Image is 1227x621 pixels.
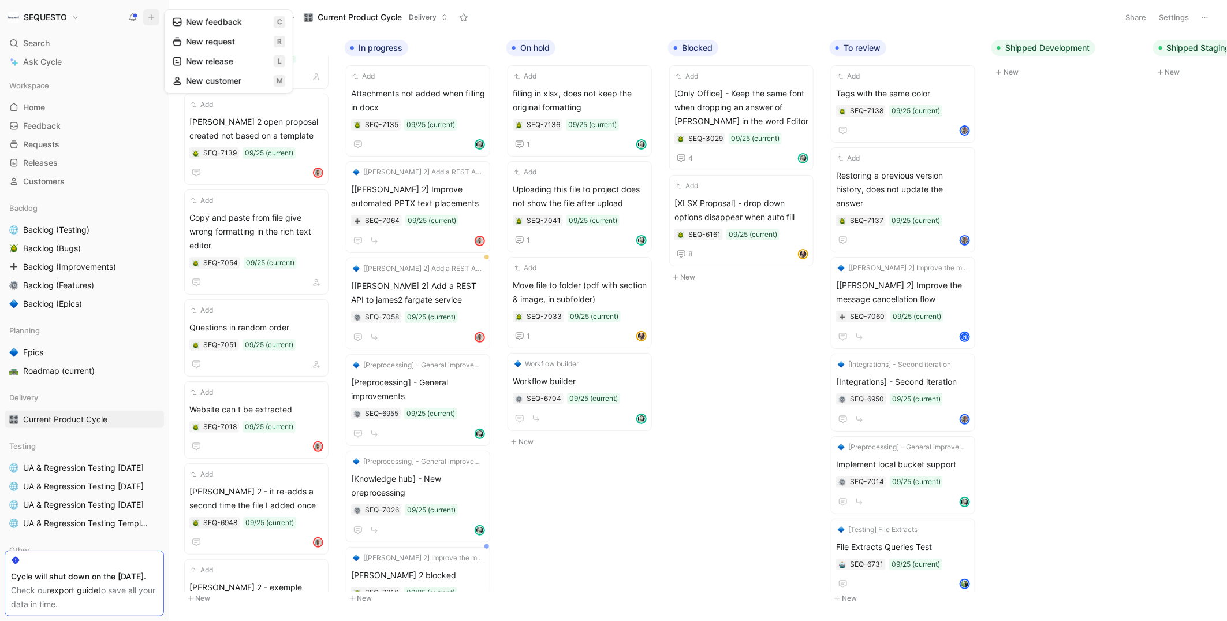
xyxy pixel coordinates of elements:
[5,240,164,257] a: 🪲Backlog (Bugs)
[514,360,521,367] img: 🔷
[353,217,361,225] button: ➕
[23,280,94,291] span: Backlog (Features)
[688,155,693,162] span: 4
[850,393,884,405] div: SEQ-6950
[192,342,199,349] img: 🪲
[838,395,846,403] button: ⚙️
[7,461,21,475] button: 🌐
[9,202,38,214] span: Backlog
[677,136,684,143] img: 🪲
[515,217,523,225] div: 🪲
[183,9,241,26] button: Requests
[351,183,485,210] span: [[PERSON_NAME] 2] Improve automated PPTX text placements
[527,215,561,226] div: SEQ-7041
[508,65,652,157] a: Addfilling in xlsx, does not keep the original formatting09/25 (current)1avatar
[354,411,361,418] img: ⚙️
[5,478,164,495] a: 🌐UA & Regression Testing [DATE]
[23,36,50,50] span: Search
[839,479,846,486] img: ⚙️
[351,166,485,178] button: 🔷[[PERSON_NAME] 2] Add a REST API to james2 fargate service
[506,40,555,56] button: On hold
[365,119,398,131] div: SEQ-7135
[7,278,21,292] button: ⚙️
[838,107,846,115] button: 🪲
[1005,42,1090,54] span: Shipped Development
[351,359,485,371] button: 🔷[Preprocessing] - General improvements
[189,304,215,316] button: Add
[351,375,485,403] span: [Preprocessing] - General improvements
[274,75,285,87] span: m
[836,262,970,274] button: 🔷[[PERSON_NAME] 2] Improve the message cancellation flow
[192,259,200,267] div: 🪲
[9,392,38,403] span: Delivery
[838,478,846,486] div: ⚙️
[353,169,360,176] img: 🔷
[314,169,322,177] img: avatar
[184,381,329,459] a: AddWebsite can t be extracted09/25 (current)avatar
[5,136,164,153] a: Requests
[527,141,530,148] span: 1
[513,137,532,151] button: 1
[189,386,215,398] button: Add
[839,314,846,321] img: ➕
[513,329,532,343] button: 1
[5,173,164,190] a: Customers
[516,218,523,225] img: 🪲
[1154,9,1195,25] button: Settings
[5,53,164,70] a: Ask Cycle
[314,442,322,451] img: avatar
[192,423,200,431] button: 🪲
[830,40,886,56] button: To review
[836,359,953,370] button: 🔷[Integrations] - Second iteration
[184,189,329,295] a: AddCopy and paste from file give wrong formatting in the rich text editor09/25 (current)
[570,311,618,322] div: 09/25 (current)
[9,225,18,235] img: 🌐
[9,348,18,357] img: 🔷
[9,415,18,424] img: 🎛️
[836,153,861,164] button: Add
[836,169,970,210] span: Restoring a previous version history, does not update the answer
[836,278,970,306] span: [[PERSON_NAME] 2] Improve the message cancellation flow
[674,151,695,165] button: 4
[838,265,845,272] img: 🔷
[203,339,237,351] div: SEQ-7051
[353,121,361,129] button: 🪲
[516,314,523,321] img: 🪲
[527,333,530,340] span: 1
[245,339,293,351] div: 09/25 (current)
[848,441,968,453] span: [Preprocessing] - General improvements
[189,403,323,417] span: Website can t be extracted
[513,358,580,370] button: 🔷Workflow builder
[23,55,62,69] span: Ask Cycle
[513,87,647,114] span: filling in xlsx, does not keep the original formatting
[5,459,164,477] a: 🌐UA & Regression Testing [DATE]
[961,236,969,244] img: avatar
[345,40,408,56] button: In progress
[7,297,21,311] button: 🔷
[23,365,95,377] span: Roadmap (current)
[23,176,65,187] span: Customers
[1121,9,1152,25] button: Share
[838,444,845,451] img: 🔷
[674,196,808,224] span: [XLSX Proposal] - drop down options disappear when auto fill
[353,362,360,369] img: 🔷
[508,353,652,431] a: 🔷Workflow builderWorkflow builder09/25 (current)avatar
[5,199,164,217] div: Backlog
[9,281,18,290] img: ⚙️
[354,122,361,129] img: 🪲
[192,341,200,349] div: 🪲
[569,393,618,404] div: 09/25 (current)
[515,313,523,321] button: 🪲
[9,244,18,253] img: 🪲
[408,215,456,226] div: 09/25 (current)
[346,354,490,446] a: 🔷[Preprocessing] - General improvements[Preprocessing] - General improvements09/25 (current)avatar
[184,94,329,185] a: Add[PERSON_NAME] 2 open proposal created not based on a template09/25 (current)avatar
[203,257,238,269] div: SEQ-7054
[167,51,290,71] button: New releasel
[637,140,646,148] img: avatar
[192,260,199,267] img: 🪲
[5,99,164,116] a: Home
[189,468,215,480] button: Add
[5,322,164,339] div: Planning
[353,313,361,321] div: ⚙️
